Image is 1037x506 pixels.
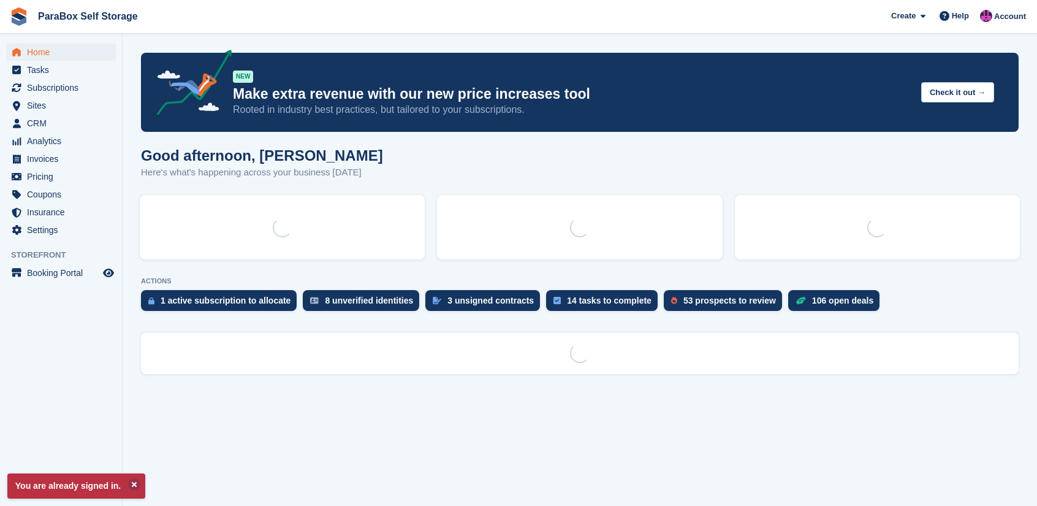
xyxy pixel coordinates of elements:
a: Preview store [101,266,116,280]
a: menu [6,132,116,150]
a: 53 prospects to review [664,290,788,317]
div: 53 prospects to review [683,296,776,305]
img: Paul Wolfson [980,10,992,22]
span: Booking Portal [27,264,101,282]
span: Insurance [27,204,101,221]
span: Home [27,44,101,61]
img: active_subscription_to_allocate_icon-d502201f5373d7db506a760aba3b589e785aa758c864c3986d89f69b8ff3... [148,297,154,305]
img: task-75834270c22a3079a89374b754ae025e5fb1db73e45f91037f5363f120a921f8.svg [553,297,561,304]
a: 14 tasks to complete [546,290,664,317]
span: CRM [27,115,101,132]
div: 3 unsigned contracts [447,296,534,305]
p: Here's what's happening across your business [DATE] [141,166,383,180]
p: Make extra revenue with our new price increases tool [233,85,911,103]
a: menu [6,204,116,221]
div: 8 unverified identities [325,296,413,305]
img: contract_signature_icon-13c848040528278c33f63329250d36e43548de30e8caae1d1a13099fd9432cc5.svg [433,297,441,304]
a: menu [6,186,116,203]
div: 106 open deals [812,296,873,305]
a: menu [6,44,116,61]
div: 1 active subscription to allocate [161,296,291,305]
a: 8 unverified identities [303,290,425,317]
p: ACTIONS [141,277,1019,285]
img: deal-1b604bf984904fb50ccaf53a9ad4b4a5d6e5aea283cecdc64d6e3604feb123c2.svg [796,296,806,305]
a: 106 open deals [788,290,886,317]
a: menu [6,264,116,282]
div: NEW [233,71,253,83]
span: Coupons [27,186,101,203]
h1: Good afternoon, [PERSON_NAME] [141,147,383,164]
div: 14 tasks to complete [567,296,651,305]
a: menu [6,150,116,167]
span: Sites [27,97,101,114]
span: Analytics [27,132,101,150]
span: Invoices [27,150,101,167]
a: ParaBox Self Storage [33,6,143,26]
span: Subscriptions [27,79,101,96]
img: prospect-51fa495bee0391a8d652442698ab0144808aea92771e9ea1ae160a38d050c398.svg [671,297,677,304]
p: You are already signed in. [7,473,145,499]
a: menu [6,79,116,96]
span: Pricing [27,168,101,185]
img: price-adjustments-announcement-icon-8257ccfd72463d97f412b2fc003d46551f7dbcb40ab6d574587a9cd5c0d94... [146,50,232,120]
a: menu [6,221,116,239]
a: menu [6,61,116,79]
a: menu [6,168,116,185]
span: Help [952,10,969,22]
p: Rooted in industry best practices, but tailored to your subscriptions. [233,103,911,117]
span: Settings [27,221,101,239]
img: verify_identity-adf6edd0f0f0b5bbfe63781bf79b02c33cf7c696d77639b501bdc392416b5a36.svg [310,297,319,304]
button: Check it out → [921,82,994,102]
a: 1 active subscription to allocate [141,290,303,317]
span: Create [891,10,916,22]
a: menu [6,97,116,114]
img: stora-icon-8386f47178a22dfd0bd8f6a31ec36ba5ce8667c1dd55bd0f319d3a0aa187defe.svg [10,7,28,26]
a: 3 unsigned contracts [425,290,546,317]
span: Storefront [11,249,122,261]
span: Tasks [27,61,101,79]
a: menu [6,115,116,132]
span: Account [994,10,1026,23]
